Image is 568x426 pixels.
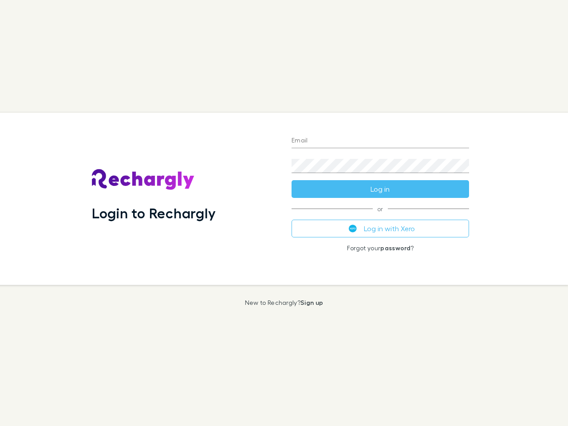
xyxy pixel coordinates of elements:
a: password [380,244,410,252]
img: Xero's logo [349,225,357,233]
a: Sign up [300,299,323,306]
h1: Login to Rechargly [92,205,216,221]
button: Log in [292,180,469,198]
button: Log in with Xero [292,220,469,237]
img: Rechargly's Logo [92,169,195,190]
span: or [292,209,469,209]
p: Forgot your ? [292,245,469,252]
p: New to Rechargly? [245,299,323,306]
